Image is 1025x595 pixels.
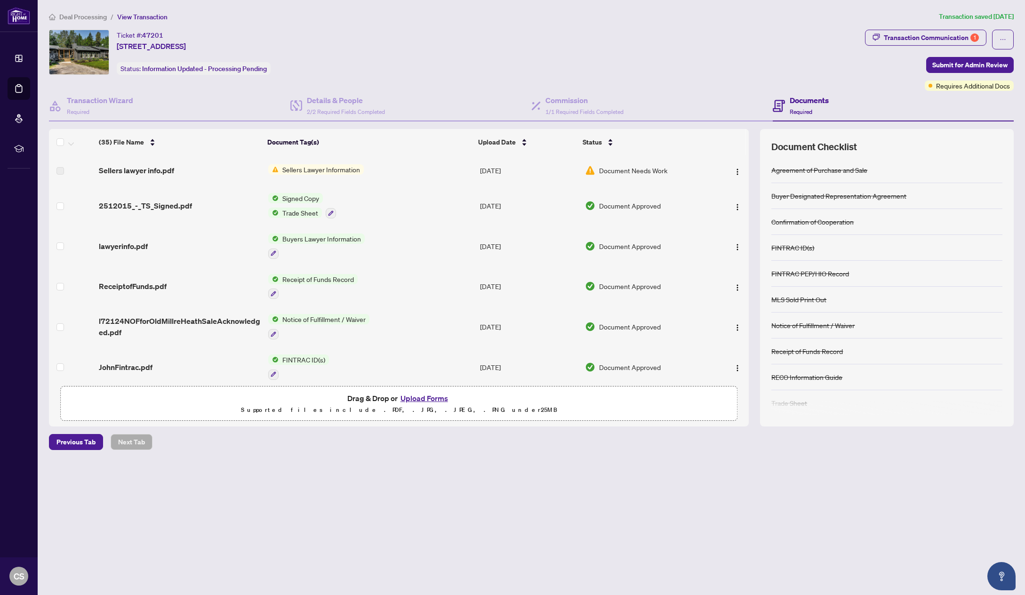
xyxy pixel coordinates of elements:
img: Document Status [585,322,595,332]
button: Logo [730,319,745,334]
span: 2512015_-_TS_Signed.pdf [99,200,192,211]
div: Notice of Fulfillment / Waiver [771,320,855,330]
button: Status IconSellers Lawyer Information [268,164,364,175]
img: Document Status [585,165,595,176]
img: Status Icon [268,164,279,175]
button: Logo [730,163,745,178]
th: Document Tag(s) [264,129,474,155]
button: Previous Tab [49,434,103,450]
span: Receipt of Funds Record [279,274,358,284]
img: Logo [734,324,741,331]
span: Document Approved [599,281,661,291]
span: Drag & Drop or [347,392,451,404]
span: Requires Additional Docs [936,80,1010,91]
span: Document Approved [599,241,661,251]
span: FINTRAC ID(s) [279,354,329,365]
button: Status IconFINTRAC ID(s) [268,354,329,380]
div: FINTRAC ID(s) [771,242,814,253]
button: Submit for Admin Review [926,57,1014,73]
span: Drag & Drop orUpload FormsSupported files include .PDF, .JPG, .JPEG, .PNG under25MB [61,386,737,421]
span: 1/1 Required Fields Completed [545,108,624,115]
span: Buyers Lawyer Information [279,233,365,244]
img: Logo [734,203,741,211]
button: Logo [730,239,745,254]
span: Signed Copy [279,193,323,203]
div: RECO Information Guide [771,372,842,382]
span: home [49,14,56,20]
span: Document Approved [599,362,661,372]
div: 1 [970,33,979,42]
span: Deal Processing [59,13,107,21]
span: Document Approved [599,322,661,332]
span: Upload Date [478,137,516,147]
span: Previous Tab [56,434,96,450]
div: Transaction Communication [884,30,979,45]
img: IMG-X12110363_1.jpg [49,30,109,74]
img: Status Icon [268,233,279,244]
div: Receipt of Funds Record [771,346,843,356]
span: (35) File Name [99,137,144,147]
span: Sellers Lawyer Information [279,164,364,175]
span: [STREET_ADDRESS] [117,40,186,52]
span: Status [583,137,602,147]
button: Next Tab [111,434,152,450]
img: Logo [734,243,741,251]
span: ReceiptofFunds.pdf [99,281,167,292]
span: l72124NOFforOldMillreHeathSaleAcknowledged.pdf [99,315,261,338]
span: CS [14,570,24,583]
th: Upload Date [474,129,579,155]
span: 2/2 Required Fields Completed [307,108,385,115]
button: Transaction Communication1 [865,30,986,46]
img: Status Icon [268,274,279,284]
div: MLS Sold Print Out [771,294,826,305]
span: Document Needs Work [599,165,667,176]
th: (35) File Name [95,129,264,155]
img: Status Icon [268,193,279,203]
span: JohnFintrac.pdf [99,362,152,373]
div: Trade Sheet [771,398,807,408]
img: Status Icon [268,314,279,324]
button: Status IconReceipt of Funds Record [268,274,358,299]
span: Trade Sheet [279,208,322,218]
button: Logo [730,360,745,375]
button: Status IconBuyers Lawyer Information [268,233,365,259]
button: Status IconNotice of Fulfillment / Waiver [268,314,369,339]
img: Status Icon [268,354,279,365]
span: Submit for Admin Review [932,57,1008,72]
article: Transaction saved [DATE] [939,11,1014,22]
span: Sellers lawyer info.pdf [99,165,174,176]
img: Logo [734,168,741,176]
span: lawyerinfo.pdf [99,241,148,252]
div: Buyer Designated Representation Agreement [771,191,906,201]
button: Upload Forms [398,392,451,404]
li: / [111,11,113,22]
span: Information Updated - Processing Pending [142,64,267,73]
td: [DATE] [476,266,581,307]
img: Document Status [585,362,595,372]
img: Document Status [585,201,595,211]
span: Document Approved [599,201,661,211]
td: [DATE] [476,347,581,387]
img: Logo [734,284,741,291]
div: Confirmation of Cooperation [771,217,854,227]
h4: Transaction Wizard [67,95,133,106]
div: FINTRAC PEP/HIO Record [771,268,849,279]
button: Open asap [987,562,1016,590]
img: logo [8,7,30,24]
span: Required [67,108,89,115]
td: [DATE] [476,306,581,347]
td: [DATE] [476,155,581,185]
p: Supported files include .PDF, .JPG, .JPEG, .PNG under 25 MB [66,404,731,416]
button: Logo [730,279,745,294]
div: Agreement of Purchase and Sale [771,165,867,175]
h4: Details & People [307,95,385,106]
td: [DATE] [476,226,581,266]
div: Ticket #: [117,30,163,40]
th: Status [579,129,709,155]
button: Status IconSigned CopyStatus IconTrade Sheet [268,193,336,218]
h4: Commission [545,95,624,106]
td: [DATE] [476,185,581,226]
img: Status Icon [268,208,279,218]
span: 47201 [142,31,163,40]
span: Required [790,108,812,115]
